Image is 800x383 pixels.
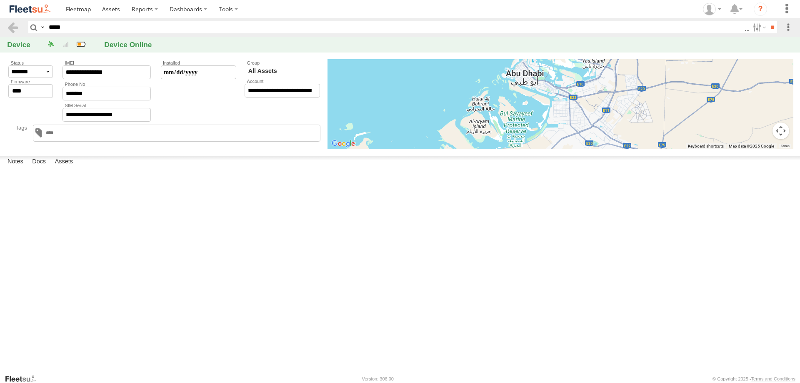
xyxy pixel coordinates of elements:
[39,21,46,33] label: Search Query
[62,103,151,108] label: SIM Serial
[712,376,795,381] div: © Copyright 2025 -
[62,60,151,65] label: IMEI
[245,60,320,65] label: Group
[688,143,724,149] button: Keyboard shortcuts
[751,376,795,381] a: Terms and Conditions
[8,79,53,84] label: Firmware
[8,60,53,65] label: Status
[729,144,774,148] span: Map data ©2025 Google
[750,21,767,33] label: Search Filter Options
[74,39,87,49] div: 4.05
[362,376,394,381] div: Version: 306.00
[3,156,27,168] label: Notes
[754,3,767,16] i: ?
[59,39,72,49] div: 5
[7,21,19,33] a: Back to previous Page
[330,138,357,149] a: Open this area in Google Maps (opens a new window)
[51,156,77,168] label: Assets
[62,82,151,87] label: Phone No
[330,138,357,149] img: Google
[5,375,43,383] a: Visit our Website
[245,66,320,76] span: All Assets
[700,3,724,15] div: Muhammad Babar Raza
[245,79,320,84] label: Account
[781,145,790,148] a: Terms (opens in new tab)
[772,123,789,139] button: Map camera controls
[28,156,50,168] label: Docs
[8,3,52,15] img: fleetsu-logo-horizontal.svg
